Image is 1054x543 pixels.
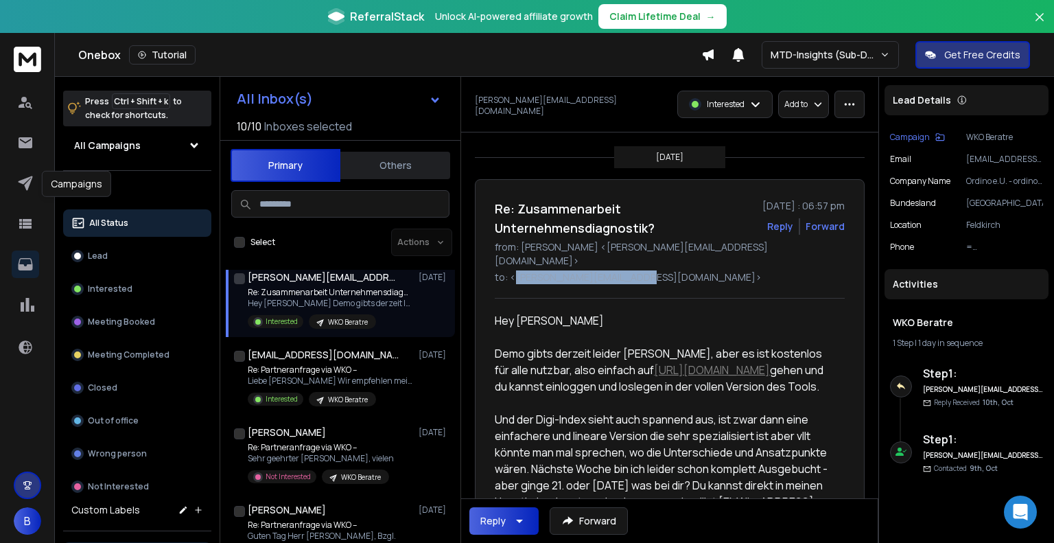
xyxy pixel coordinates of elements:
h1: [EMAIL_ADDRESS][DOMAIN_NAME] [248,348,399,362]
div: Campaigns [42,171,111,197]
p: =[PHONE_NUMBER] [966,242,1043,253]
button: All Campaigns [63,132,211,159]
a: [URL][DOMAIN_NAME] [654,362,770,378]
p: Liebe [PERSON_NAME] Wir empfehlen meist [248,376,412,386]
p: [GEOGRAPHIC_DATA] [966,198,1043,209]
button: Closed [63,374,211,402]
p: Feldkirch [966,220,1043,231]
p: [DATE] [419,427,449,438]
span: 10 / 10 [237,118,261,135]
p: Interested [707,99,745,110]
p: Re: Zusammenarbeit Unternehmensdiagnostik? [248,287,412,298]
button: Tutorial [129,45,196,65]
label: Select [250,237,275,248]
button: Reply [469,507,539,535]
p: [DATE] [419,505,449,516]
span: Ctrl + Shift + k [112,93,170,109]
h1: All Inbox(s) [237,92,313,106]
h1: WKO Beratre [893,316,1040,330]
p: [PERSON_NAME][EMAIL_ADDRESS][DOMAIN_NAME] [475,95,666,117]
button: All Status [63,209,211,237]
div: Demo gibts derzeit leider [PERSON_NAME], aber es ist kostenlos für alle nutzbar, also einfach auf... [495,345,834,395]
p: WKO Beratre [328,317,368,327]
p: Email [890,154,911,165]
p: Ordino e.U. - ordino e.U. [966,176,1043,187]
p: Meeting Completed [88,349,169,360]
p: Bundesland [890,198,936,209]
button: Claim Lifetime Deal→ [598,4,727,29]
div: Hey [PERSON_NAME] [495,312,834,329]
p: Not Interested [88,481,149,492]
p: Add to [784,99,808,110]
div: Onebox [78,45,701,65]
div: Reply [480,514,506,528]
button: Forward [550,507,628,535]
span: 9th, Oct [970,463,998,473]
p: Interested [88,284,132,294]
button: Reply [767,220,793,233]
p: [DATE] [419,272,449,283]
p: [DATE] : 06:57 pm [762,199,845,213]
span: 1 Step [893,337,913,349]
h1: [PERSON_NAME] [248,503,326,517]
span: → [706,10,716,23]
h6: [PERSON_NAME][EMAIL_ADDRESS][DOMAIN_NAME] [923,384,1043,395]
h1: [PERSON_NAME][EMAIL_ADDRESS][DOMAIN_NAME] [248,270,399,284]
div: | [893,338,1040,349]
div: Activities [885,269,1049,299]
button: Wrong person [63,440,211,467]
button: Close banner [1031,8,1049,41]
p: Get Free Credits [944,48,1020,62]
p: WKO Beratre [341,472,381,483]
span: 10th, Oct [983,397,1014,407]
button: Primary [231,149,340,182]
span: ReferralStack [350,8,424,25]
p: Re: Partneranfrage via WKO – [248,442,394,453]
p: location [890,220,922,231]
p: MTD-Insights (Sub-Domains) [771,48,880,62]
p: [DATE] [656,152,683,163]
h3: Custom Labels [71,503,140,517]
button: All Inbox(s) [226,85,452,113]
p: Re: Partneranfrage via WKO – [248,365,412,376]
button: Others [340,150,450,181]
button: Lead [63,242,211,270]
p: Lead Details [893,93,951,107]
h1: Re: Zusammenarbeit Unternehmensdiagnostik? [495,199,754,238]
button: Meeting Booked [63,308,211,336]
p: WKO Beratre [966,132,1043,143]
button: Meeting Completed [63,341,211,369]
p: to: <[PERSON_NAME][EMAIL_ADDRESS][DOMAIN_NAME]> [495,270,845,284]
p: Phone [890,242,914,253]
h3: Filters [63,182,211,201]
h1: All Campaigns [74,139,141,152]
p: [EMAIL_ADDRESS][DOMAIN_NAME] [966,154,1043,165]
p: Interested [266,316,298,327]
p: Press to check for shortcuts. [85,95,182,122]
button: Out of office [63,407,211,435]
div: Forward [806,220,845,233]
button: Campaign [890,132,945,143]
p: Lead [88,251,108,262]
p: All Status [89,218,128,229]
p: Wrong person [88,448,147,459]
p: Unlock AI-powered affiliate growth [435,10,593,23]
div: Und der Digi-Index sieht auch spannend aus, ist zwar dann eine einfachere und lineare Version die... [495,411,834,527]
button: Not Interested [63,473,211,500]
p: Reply Received [934,397,1014,408]
div: Open Intercom Messenger [1004,496,1037,529]
h6: Step 1 : [923,431,1043,448]
p: Guten Tag Herr [PERSON_NAME], Bzgl. [248,531,396,542]
p: Sehr geehrter [PERSON_NAME], vielen [248,453,394,464]
h3: Inboxes selected [264,118,352,135]
p: Interested [266,394,298,404]
p: Out of office [88,415,139,426]
button: B [14,507,41,535]
p: Re: Partneranfrage via WKO – [248,520,396,531]
h6: [PERSON_NAME][EMAIL_ADDRESS][DOMAIN_NAME] [923,450,1043,461]
h1: [PERSON_NAME] [248,426,326,439]
h6: Step 1 : [923,365,1043,382]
